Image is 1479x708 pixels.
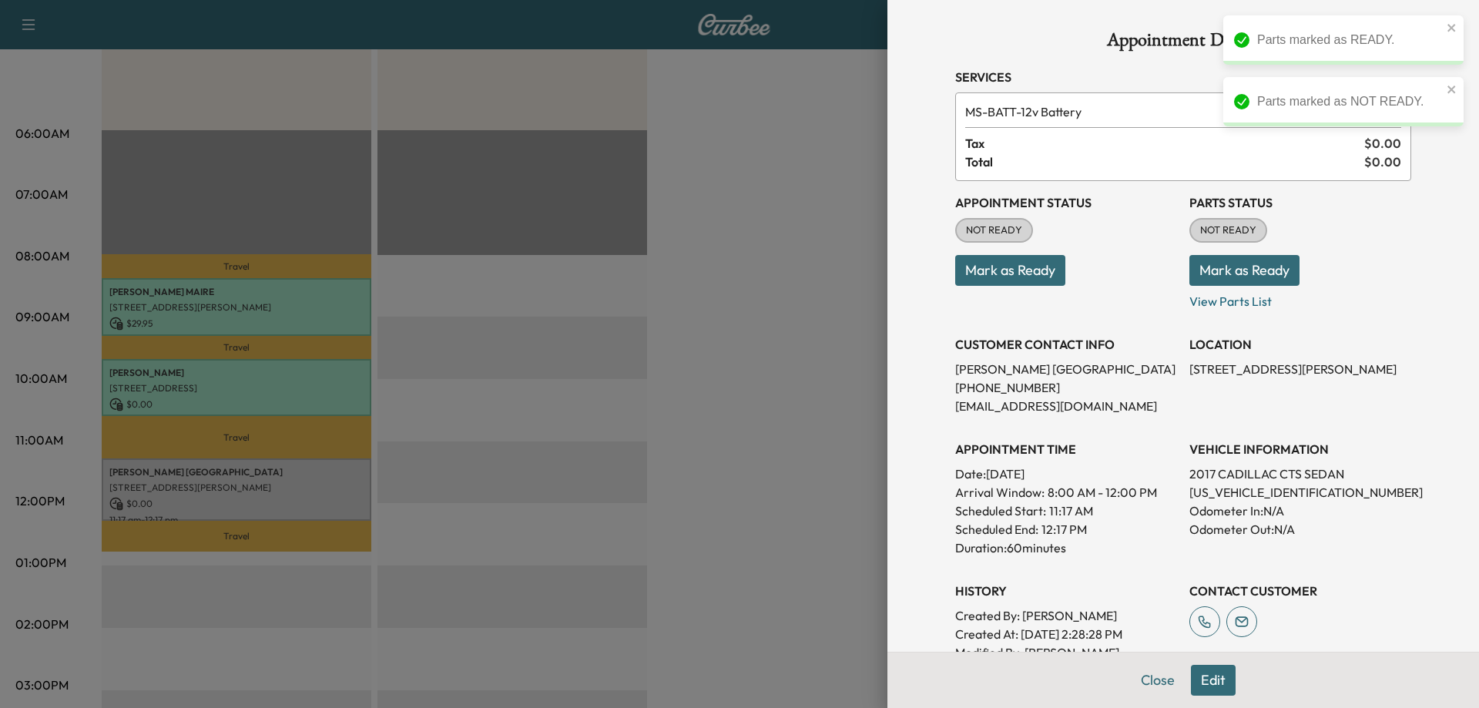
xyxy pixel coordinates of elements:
p: [PERSON_NAME] [GEOGRAPHIC_DATA] [955,360,1177,378]
div: Parts marked as READY. [1257,31,1442,49]
span: $ 0.00 [1364,134,1401,153]
h3: VEHICLE INFORMATION [1189,440,1411,458]
h3: Appointment Status [955,193,1177,212]
button: Close [1131,665,1185,696]
h3: History [955,582,1177,600]
p: Odometer Out: N/A [1189,520,1411,539]
p: Arrival Window: [955,483,1177,502]
span: Tax [965,134,1364,153]
p: [US_VEHICLE_IDENTIFICATION_NUMBER] [1189,483,1411,502]
button: close [1447,22,1457,34]
h1: Appointment Details [955,31,1411,55]
button: Edit [1191,665,1236,696]
span: Total [965,153,1364,171]
div: Parts marked as NOT READY. [1257,92,1442,111]
p: 12:17 PM [1041,520,1087,539]
p: 2017 CADILLAC CTS SEDAN [1189,465,1411,483]
p: Scheduled End: [955,520,1038,539]
p: [EMAIL_ADDRESS][DOMAIN_NAME] [955,397,1177,415]
span: NOT READY [1191,223,1266,238]
p: Created At : [DATE] 2:28:28 PM [955,625,1177,643]
h3: CONTACT CUSTOMER [1189,582,1411,600]
span: $ 0.00 [1364,153,1401,171]
span: 8:00 AM - 12:00 PM [1048,483,1157,502]
p: Odometer In: N/A [1189,502,1411,520]
p: Created By : [PERSON_NAME] [955,606,1177,625]
p: Scheduled Start: [955,502,1046,520]
button: close [1447,83,1457,96]
p: [PHONE_NUMBER] [955,378,1177,397]
p: 11:17 AM [1049,502,1093,520]
h3: Parts Status [1189,193,1411,212]
p: Modified By : [PERSON_NAME] [955,643,1177,662]
h3: LOCATION [1189,335,1411,354]
p: View Parts List [1189,286,1411,310]
h3: APPOINTMENT TIME [955,440,1177,458]
p: Date: [DATE] [955,465,1177,483]
h3: Services [955,68,1411,86]
p: [STREET_ADDRESS][PERSON_NAME] [1189,360,1411,378]
p: Duration: 60 minutes [955,539,1177,557]
h3: CUSTOMER CONTACT INFO [955,335,1177,354]
button: Mark as Ready [955,255,1065,286]
button: Mark as Ready [1189,255,1300,286]
span: NOT READY [957,223,1031,238]
span: 12v Battery [965,102,1358,121]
